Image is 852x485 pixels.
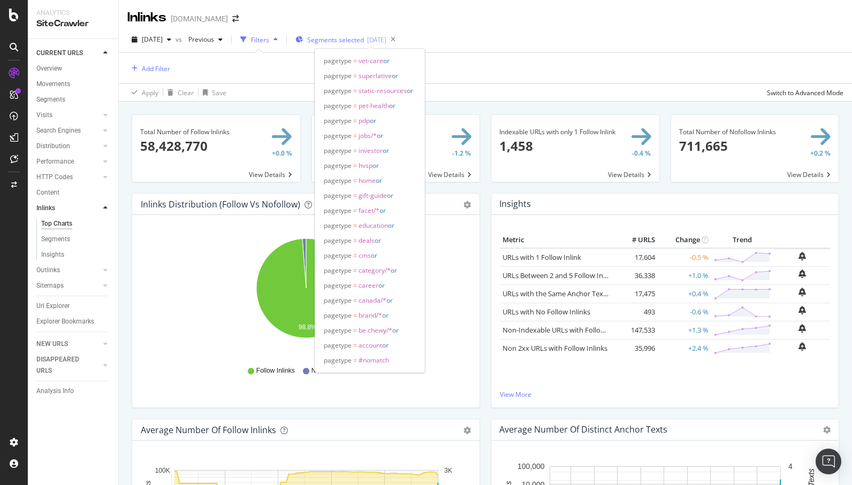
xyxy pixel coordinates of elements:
[141,425,276,435] div: Average Number of Follow Inlinks
[41,234,70,245] div: Segments
[383,146,389,155] span: or
[383,56,390,65] span: or
[359,71,392,80] span: superlative
[353,56,357,65] span: =
[36,280,100,291] a: Sitemaps
[499,422,667,437] h4: Average Number of Distinct Anchor Texts
[36,265,60,276] div: Outlinks
[141,199,300,210] div: Inlinks Distribution (Follow vs Nofollow)
[41,218,72,229] div: Top Charts
[178,88,194,97] div: Clear
[359,176,376,185] span: home
[291,31,386,48] button: Segments selected[DATE]
[658,266,711,284] td: +1.0 %
[359,131,377,140] span: jobs/*
[299,324,317,331] text: 98.8%
[388,221,394,230] span: or
[36,316,94,327] div: Explorer Bookmarks
[503,325,628,335] a: Non-Indexable URLs with Follow Inlinks
[36,301,111,312] a: Url Explorer
[763,84,843,101] button: Switch to Advanced Mode
[353,71,357,80] span: =
[36,18,110,30] div: SiteCrawler
[176,35,184,44] span: vs
[378,281,385,290] span: or
[36,156,100,167] a: Performance
[41,249,64,260] div: Insights
[36,141,70,152] div: Distribution
[353,116,357,125] span: =
[324,101,352,110] span: pagetype
[658,303,711,321] td: -0.6 %
[36,203,55,214] div: Inlinks
[36,187,111,198] a: Content
[163,84,194,101] button: Clear
[359,281,378,290] span: career
[353,266,357,275] span: =
[256,366,295,375] span: Follow Inlinks
[324,191,352,200] span: pagetype
[311,366,356,375] span: Nofollow Inlinks
[767,88,843,97] div: Switch to Advanced Mode
[36,125,81,136] div: Search Engines
[518,463,545,471] text: 100,000
[370,116,376,125] span: or
[353,236,357,245] span: =
[503,271,618,280] a: URLs Between 2 and 5 Follow Inlinks
[353,191,357,200] span: =
[324,326,352,335] span: pagetype
[376,176,382,185] span: or
[359,266,391,275] span: category/*
[142,64,170,73] div: Add Filter
[142,88,158,97] div: Apply
[353,176,357,185] span: =
[658,284,711,303] td: +0.4 %
[307,35,364,44] span: Segments selected
[798,342,806,351] div: bell-plus
[798,270,806,278] div: bell-plus
[823,426,831,434] i: Options
[359,86,407,95] span: static-resources
[500,390,830,399] a: View More
[324,176,352,185] span: pagetype
[127,62,170,75] button: Add Filter
[359,296,386,305] span: canada/*
[324,236,352,245] span: pagetype
[324,146,352,155] span: pagetype
[353,146,357,155] span: =
[324,356,352,365] span: pagetype
[36,156,74,167] div: Performance
[324,206,352,215] span: pagetype
[353,206,357,215] span: =
[324,116,352,125] span: pagetype
[36,63,111,74] a: Overview
[155,467,170,474] text: 100K
[353,311,357,320] span: =
[389,101,395,110] span: or
[184,35,214,44] span: Previous
[36,280,64,291] div: Sitemaps
[36,265,100,276] a: Outlinks
[353,161,357,170] span: =
[359,56,383,65] span: vet-care
[615,303,658,321] td: 493
[788,463,793,471] text: 4
[41,234,111,245] a: Segments
[798,306,806,314] div: bell-plus
[658,321,711,339] td: +1.3 %
[615,266,658,284] td: 36,338
[36,94,111,105] a: Segments
[359,251,371,260] span: cms
[236,31,282,48] button: Filters
[499,197,531,211] h4: Insights
[503,252,581,262] a: URLs with 1 Follow Inlink
[36,125,100,136] a: Search Engines
[171,13,228,24] div: [DOMAIN_NAME]
[615,339,658,357] td: 35,996
[36,172,73,183] div: HTTP Codes
[141,232,471,356] svg: A chart.
[359,191,387,200] span: gift-guide
[36,110,52,121] div: Visits
[36,338,100,350] a: NEW URLS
